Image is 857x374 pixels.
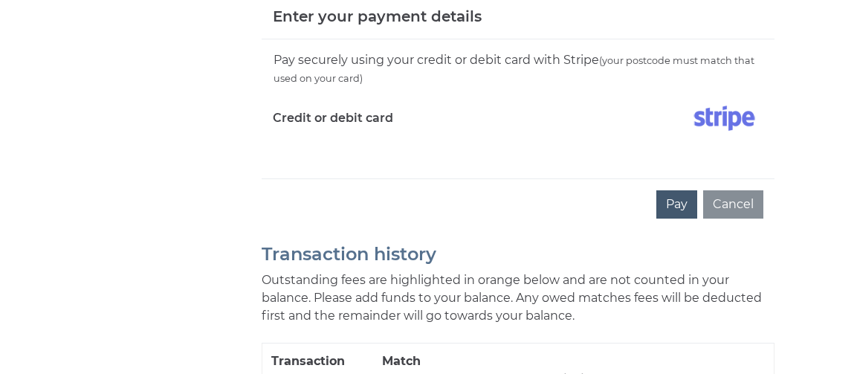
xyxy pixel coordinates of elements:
[273,100,393,137] label: Credit or debit card
[262,245,774,264] h2: Transaction history
[273,51,763,88] div: Pay securely using your credit or debit card with Stripe
[262,271,774,325] p: Outstanding fees are highlighted in orange below and are not counted in your balance. Please add ...
[273,5,482,28] h5: Enter your payment details
[273,143,763,155] iframe: Secure card payment input frame
[703,190,763,219] button: Cancel
[656,190,697,219] button: Pay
